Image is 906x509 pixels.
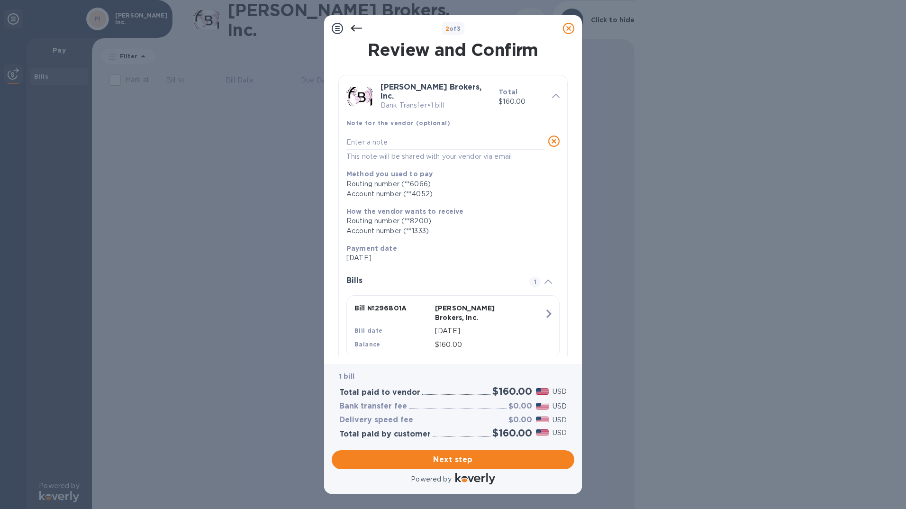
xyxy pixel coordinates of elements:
[339,454,567,465] span: Next step
[339,388,420,397] h3: Total paid to vendor
[354,341,381,348] b: Balance
[346,170,433,178] b: Method you used to pay
[529,276,541,288] span: 1
[381,82,481,100] b: [PERSON_NAME] Brokers, Inc.
[346,208,464,215] b: How the vendor wants to receive
[455,473,495,484] img: Logo
[346,151,544,162] p: This note will be shared with your vendor via email
[336,40,570,60] h1: Review and Confirm
[445,25,461,32] b: of 3
[346,179,552,189] div: Routing number (**6066)
[339,373,354,380] b: 1 bill
[346,276,518,285] h3: Bills
[536,417,549,423] img: USD
[332,450,574,469] button: Next step
[346,226,552,236] div: Account number (**1333)
[346,189,552,199] div: Account number (**4052)
[508,416,532,425] h3: $0.00
[435,326,544,336] p: [DATE]
[553,415,567,425] p: USD
[339,430,431,439] h3: Total paid by customer
[553,428,567,438] p: USD
[339,402,407,411] h3: Bank transfer fee
[498,88,517,96] b: Total
[411,474,451,484] p: Powered by
[536,403,549,409] img: USD
[346,83,560,162] div: [PERSON_NAME] Brokers, Inc.Bank Transfer•1 billTotal$160.00Note for the vendor (optional)This not...
[346,253,552,263] p: [DATE]
[354,327,383,334] b: Bill date
[339,416,413,425] h3: Delivery speed fee
[354,303,431,313] p: Bill № 296801A
[508,402,532,411] h3: $0.00
[346,295,560,358] button: Bill №296801A[PERSON_NAME] Brokers, Inc.Bill date[DATE]Balance$160.00
[536,388,549,395] img: USD
[346,119,450,127] b: Note for the vendor (optional)
[445,25,449,32] span: 2
[346,216,552,226] div: Routing number (**8200)
[553,387,567,397] p: USD
[492,385,532,397] h2: $160.00
[435,303,512,322] p: [PERSON_NAME] Brokers, Inc.
[498,97,544,107] p: $160.00
[346,245,397,252] b: Payment date
[492,427,532,439] h2: $160.00
[435,340,544,350] p: $160.00
[553,401,567,411] p: USD
[381,100,491,110] p: Bank Transfer • 1 bill
[536,429,549,436] img: USD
